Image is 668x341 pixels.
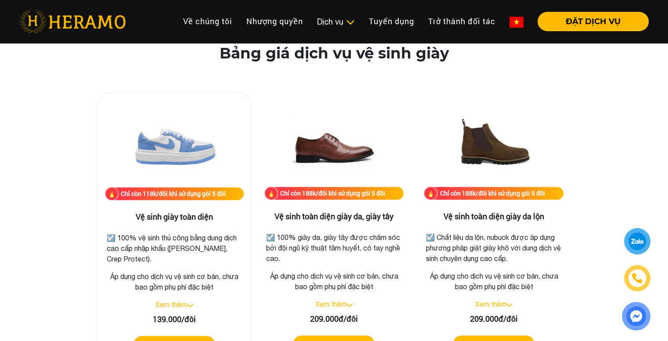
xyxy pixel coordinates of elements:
[450,99,538,187] img: Vệ sinh toàn diện giày da lộn
[347,303,353,307] img: arrow_down.svg
[424,212,563,221] h3: Vệ sinh toàn diện giày da lộn
[290,99,378,187] img: Vệ sinh toàn diện giày da, giày tây
[424,186,437,200] img: fire.png
[440,189,545,198] div: Chỉ còn 188k/đôi khi sử dụng gói 5 đôi
[317,16,355,28] div: Dịch vụ
[176,12,239,31] a: Về chúng tôi
[105,187,119,200] img: fire.png
[424,271,563,292] p: Áp dụng cho dịch vụ vệ sinh cơ bản, chưa bao gồm phụ phí đặc biệt
[239,12,310,31] a: Nhượng quyền
[105,271,244,292] p: Áp dụng cho dịch vụ vệ sinh cơ bản, chưa bao gồm phụ phí đặc biệt
[421,12,502,31] a: Trở thành đối tác
[155,301,187,308] a: Xem thêm
[315,300,347,308] a: Xem thêm
[264,271,404,292] p: Áp dụng cho dịch vụ vệ sinh cơ bản, chưa bao gồm phụ phí đặc biệt
[538,12,649,31] button: ĐẶT DỊCH VỤ
[264,212,404,221] h3: Vệ sinh toàn diện giày da, giày tây
[362,12,421,31] a: Tuyển dụng
[424,313,563,325] div: 209.000đ/đôi
[531,18,649,25] a: ĐẶT DỊCH VỤ
[280,189,385,198] div: Chỉ còn 188k/đôi khi sử dụng gói 5 đôi
[632,272,643,284] img: phone-icon
[625,266,649,290] a: phone-icon
[506,303,513,307] img: arrow_down.svg
[264,186,278,200] img: fire.png
[509,17,524,28] img: vn-flag.png
[105,313,244,325] div: 139.000/đôi
[220,44,449,62] h2: Bảng giá dịch vụ vệ sinh giày
[264,313,404,325] div: 209.000đ/đôi
[19,10,126,33] img: heramo-logo.png
[107,232,242,264] p: ☑️ 100% vệ sinh thủ công bằng dung dịch cao cấp nhập khẩu ([PERSON_NAME], Crep Protect).
[475,300,506,308] a: Xem thêm
[105,212,244,222] h3: Vệ sinh giày toàn diện
[346,18,355,27] img: subToggleIcon
[187,304,193,307] img: arrow_down.svg
[130,99,218,187] img: Vệ sinh giày toàn diện
[426,232,562,264] p: ☑️ Chất liệu da lộn, nubuck được áp dụng phương pháp giặt giày khô với dung dịch vệ sinh chuyên d...
[266,232,402,264] p: ☑️ 100% giày da, giày tây được chăm sóc bởi đội ngũ kỹ thuật tâm huyết, có tay nghề cao.
[121,189,226,198] div: Chỉ còn 118k/đôi khi sử dụng gói 5 đôi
